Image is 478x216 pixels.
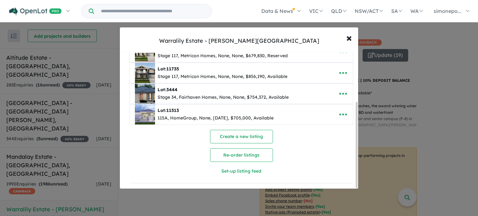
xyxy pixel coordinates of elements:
[166,108,179,113] span: 11513
[9,8,62,15] img: Openlot PRO Logo White
[210,148,273,162] button: Re-order listings
[135,84,155,104] img: Warralily%20Estate%20-%20Armstrong%20Creek%20-%20Lot%203444___1754441778.jpg
[210,130,273,143] button: Create a new listing
[166,87,177,92] span: 3444
[158,66,179,72] b: Lot:
[166,66,179,72] span: 11735
[186,164,297,178] button: Set-up listing feed
[434,8,461,14] span: simonepo...
[158,73,287,80] div: Stage 117, Metricon Homes, None, None, $856,190, Available
[158,108,179,113] b: Lot:
[346,31,352,44] span: ×
[95,4,210,18] input: Try estate name, suburb, builder or developer
[158,52,288,60] div: Stage 117, Metricon Homes, None, None, $679,830, Reserved
[135,104,155,125] img: Warralily%20Estate%20-%20Armstrong%20Creek%20-%20Lot%2011513___1755043091.jpg
[135,63,155,83] img: Warralily%20Estate%20-%20Armstrong%20Creek%20-%20Lot%2011735___1754441525.jpg
[158,94,289,101] div: Stage 34, Fairhaven Homes, None, None, $754,372, Available
[158,87,177,92] b: Lot:
[158,114,274,122] div: 115A, HomeGroup, None, [DATE], $705,000, Available
[159,37,319,45] div: Warralily Estate - [PERSON_NAME][GEOGRAPHIC_DATA]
